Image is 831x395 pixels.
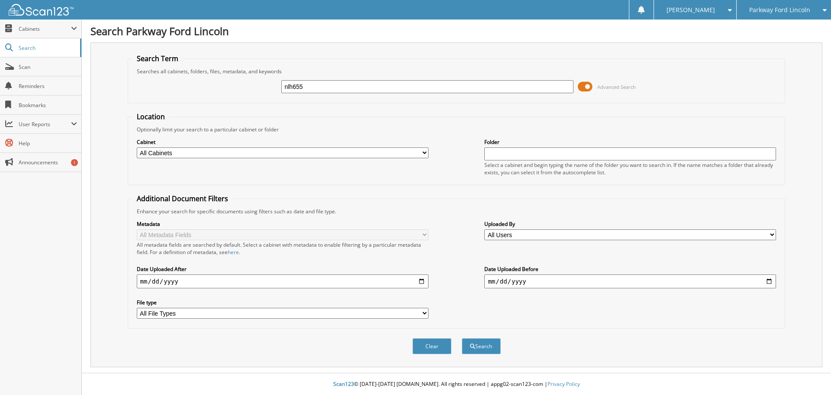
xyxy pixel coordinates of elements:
div: Enhance your search for specific documents using filters such as date and file type. [132,208,781,215]
label: Uploaded By [484,220,776,228]
a: here [228,248,239,256]
div: Optionally limit your search to a particular cabinet or folder [132,126,781,133]
h1: Search Parkway Ford Lincoln [90,24,822,38]
legend: Search Term [132,54,183,63]
label: Folder [484,138,776,146]
label: File type [137,299,428,306]
img: scan123-logo-white.svg [9,4,74,16]
span: [PERSON_NAME] [667,7,715,13]
legend: Additional Document Filters [132,194,232,203]
input: start [137,274,428,288]
label: Date Uploaded Before [484,265,776,273]
span: Scan [19,63,77,71]
span: Reminders [19,82,77,90]
span: Cabinets [19,25,71,33]
span: Parkway Ford Lincoln [749,7,810,13]
div: All metadata fields are searched by default. Select a cabinet with metadata to enable filtering b... [137,241,428,256]
label: Metadata [137,220,428,228]
a: Privacy Policy [548,380,580,388]
div: 1 [71,159,78,166]
span: Help [19,140,77,147]
legend: Location [132,112,169,121]
span: Advanced Search [597,84,636,90]
span: Bookmarks [19,101,77,109]
span: Scan123 [333,380,354,388]
span: Search [19,44,76,52]
label: Date Uploaded After [137,265,428,273]
input: end [484,274,776,288]
button: Search [462,338,501,354]
label: Cabinet [137,138,428,146]
span: Announcements [19,159,77,166]
span: User Reports [19,121,71,128]
div: Searches all cabinets, folders, files, metadata, and keywords [132,68,781,75]
button: Clear [412,338,451,354]
div: Select a cabinet and begin typing the name of the folder you want to search in. If the name match... [484,161,776,176]
div: © [DATE]-[DATE] [DOMAIN_NAME]. All rights reserved | appg02-scan123-com | [82,374,831,395]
